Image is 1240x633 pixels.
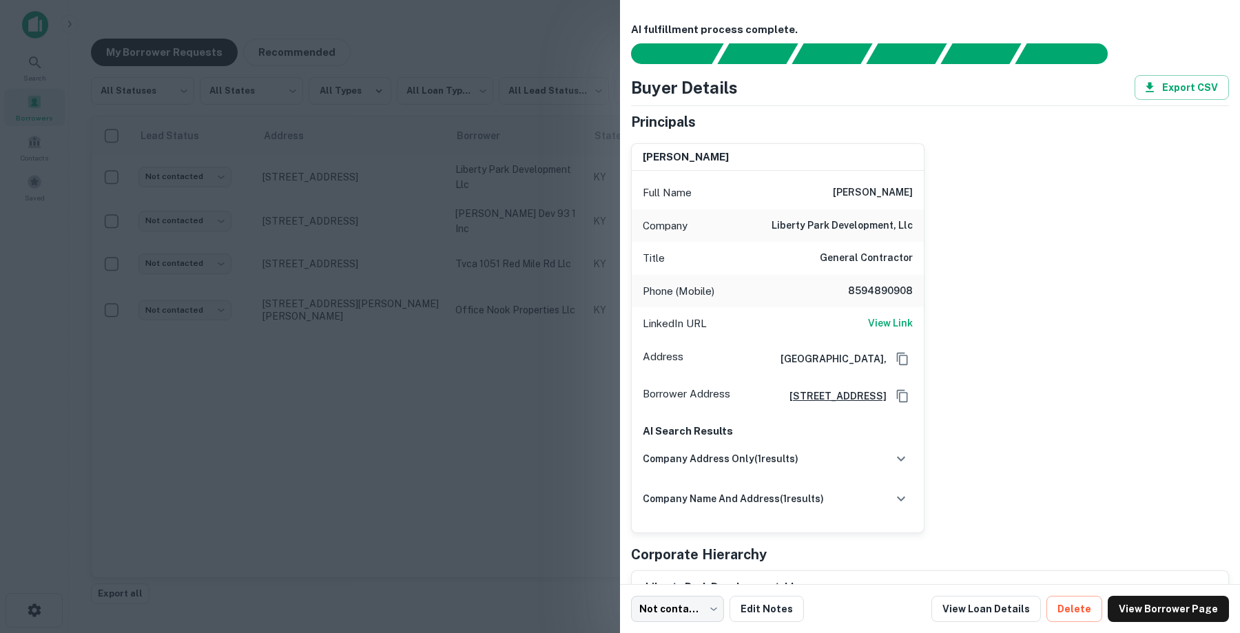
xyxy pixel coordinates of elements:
div: Your request is received and processing... [717,43,798,64]
h6: [PERSON_NAME] [643,149,729,165]
p: Title [643,250,665,267]
a: View Loan Details [931,596,1041,622]
h6: liberty park development, llc [772,218,913,234]
div: Principals found, still searching for contact information. This may take time... [940,43,1021,64]
a: View Borrower Page [1108,596,1229,622]
a: View Link [868,315,913,332]
p: Phone (Mobile) [643,283,714,300]
button: Copy Address [892,349,913,369]
button: Edit Notes [730,596,804,622]
button: Delete [1046,596,1102,622]
h6: company address only ( 1 results) [643,451,798,466]
h6: View Link [868,315,913,331]
div: Documents found, AI parsing details... [792,43,872,64]
p: Full Name [643,185,692,201]
div: Sending borrower request to AI... [614,43,718,64]
button: Export CSV [1135,75,1229,100]
p: Address [643,349,683,369]
a: [STREET_ADDRESS] [778,388,887,404]
h5: Principals [631,112,696,132]
div: Not contacted [631,596,724,622]
h6: 8594890908 [830,283,913,300]
div: AI fulfillment process complete. [1015,43,1124,64]
p: AI Search Results [643,423,913,439]
h6: liberty park development, llc [645,579,800,595]
button: Copy Address [892,386,913,406]
div: Principals found, AI now looking for contact information... [866,43,947,64]
p: Borrower Address [643,386,730,406]
h6: General Contractor [820,250,913,267]
iframe: Chat Widget [1171,523,1240,589]
p: Company [643,218,688,234]
h6: AI fulfillment process complete. [631,22,1229,38]
h6: [PERSON_NAME] [833,185,913,201]
h4: Buyer Details [631,75,738,100]
h6: company name and address ( 1 results) [643,491,824,506]
h6: [GEOGRAPHIC_DATA], [769,351,887,366]
h5: Corporate Hierarchy [631,544,767,565]
p: LinkedIn URL [643,315,707,332]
